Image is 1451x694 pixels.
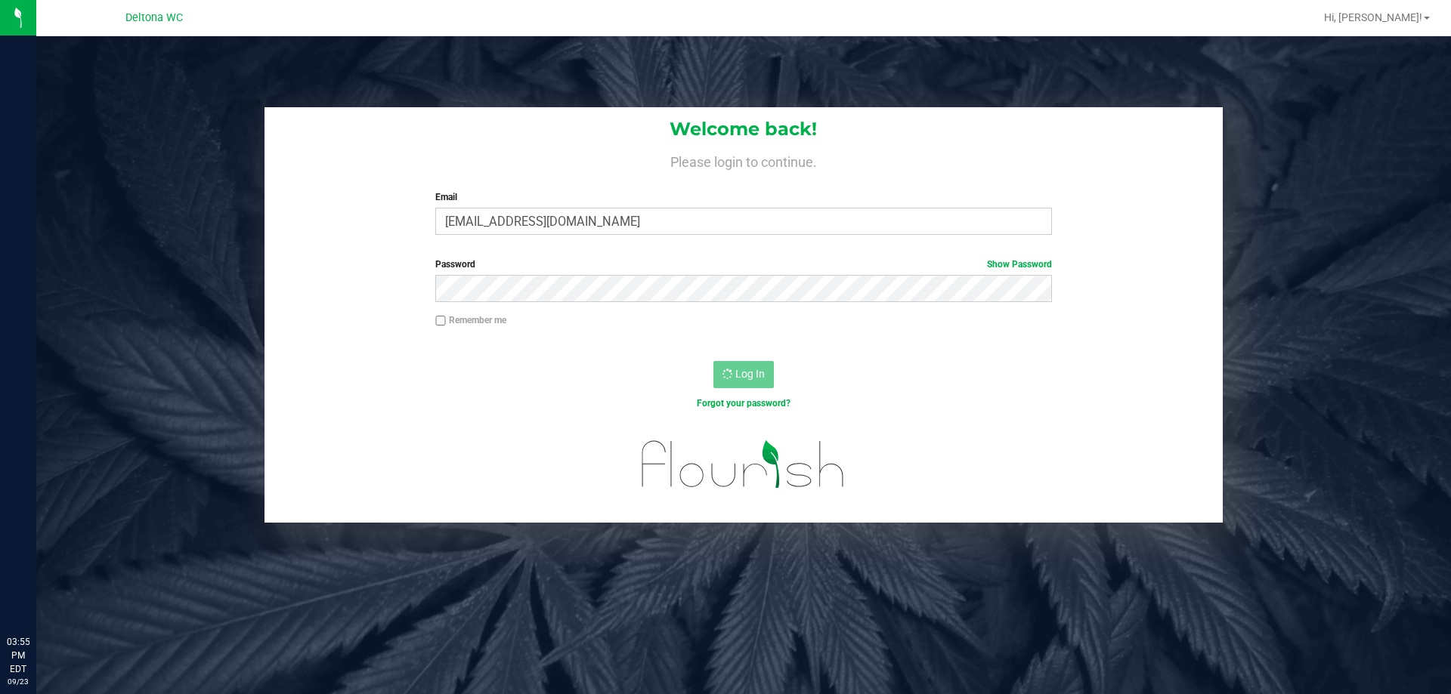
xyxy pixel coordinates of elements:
[125,11,183,24] span: Deltona WC
[7,676,29,687] p: 09/23
[623,426,863,503] img: flourish_logo.svg
[435,313,506,327] label: Remember me
[713,361,774,388] button: Log In
[435,316,446,326] input: Remember me
[7,635,29,676] p: 03:55 PM EDT
[265,119,1223,139] h1: Welcome back!
[735,368,765,380] span: Log In
[1324,11,1422,23] span: Hi, [PERSON_NAME]!
[987,259,1052,270] a: Show Password
[435,259,475,270] span: Password
[697,398,790,409] a: Forgot your password?
[265,151,1223,169] h4: Please login to continue.
[435,190,1051,204] label: Email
